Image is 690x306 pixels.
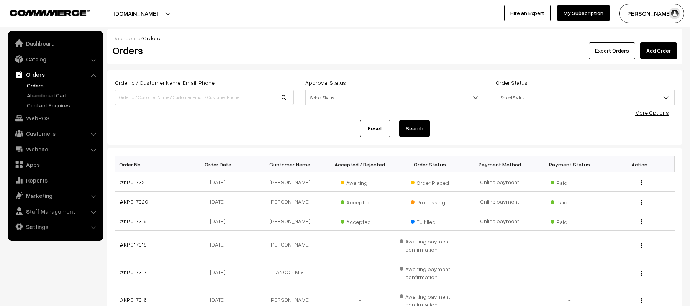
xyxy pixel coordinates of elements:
button: Export Orders [589,42,635,59]
label: Order Status [496,79,528,87]
span: Orders [143,35,160,41]
a: My Subscription [557,5,610,21]
span: Select Status [496,91,674,104]
th: Order Status [395,156,465,172]
th: Payment Method [465,156,535,172]
td: [DATE] [185,172,255,192]
a: Dashboard [113,35,141,41]
td: - [325,258,395,286]
a: Reports [10,173,101,187]
a: Reset [360,120,390,137]
button: [DOMAIN_NAME] [87,4,185,23]
span: Fulfilled [411,216,449,226]
th: Order No [115,156,185,172]
td: [PERSON_NAME] [255,231,325,258]
a: Customers [10,127,101,140]
span: Awaiting payment confirmation [400,235,461,253]
button: Search [399,120,430,137]
td: Online payment [465,192,535,211]
img: Menu [641,180,642,185]
button: [PERSON_NAME] [619,4,684,23]
span: Paid [551,216,589,226]
input: Order Id / Customer Name / Customer Email / Customer Phone [115,90,294,105]
th: Order Date [185,156,255,172]
label: Approval Status [305,79,346,87]
span: Select Status [305,90,484,105]
span: Processing [411,196,449,206]
td: - [325,231,395,258]
a: #KP017318 [120,241,147,248]
td: - [535,258,605,286]
a: #KP017316 [120,296,147,303]
a: Apps [10,158,101,171]
td: Online payment [465,172,535,192]
a: Hire an Expert [504,5,551,21]
a: #KP017320 [120,198,148,205]
th: Payment Status [535,156,605,172]
th: Accepted / Rejected [325,156,395,172]
td: [PERSON_NAME] [255,172,325,192]
a: Add Order [640,42,677,59]
th: Customer Name [255,156,325,172]
a: Catalog [10,52,101,66]
a: #KP017319 [120,218,147,224]
th: Action [605,156,675,172]
a: COMMMERCE [10,8,77,17]
a: #KP017317 [120,269,147,275]
td: Online payment [465,211,535,231]
span: Order Placed [411,177,449,187]
td: [PERSON_NAME] [255,192,325,211]
span: Accepted [341,216,379,226]
img: user [669,8,680,19]
a: WebPOS [10,111,101,125]
span: Awaiting [341,177,379,187]
img: Menu [641,219,642,224]
h2: Orders [113,44,293,56]
td: [DATE] [185,231,255,258]
img: Menu [641,243,642,248]
td: [DATE] [185,192,255,211]
span: Paid [551,177,589,187]
a: Dashboard [10,36,101,50]
a: Contact Enquires [25,101,101,109]
a: Marketing [10,189,101,202]
span: Accepted [341,196,379,206]
img: Menu [641,271,642,276]
label: Order Id / Customer Name, Email, Phone [115,79,215,87]
a: Settings [10,220,101,234]
img: Menu [641,200,642,205]
a: Orders [10,67,101,81]
a: Staff Management [10,204,101,218]
a: Abandoned Cart [25,91,101,99]
td: [DATE] [185,258,255,286]
div: / [113,34,677,42]
span: Paid [551,196,589,206]
a: Orders [25,81,101,89]
a: #KP017321 [120,179,147,185]
img: Menu [641,298,642,303]
span: Select Status [496,90,675,105]
td: [DATE] [185,211,255,231]
img: COMMMERCE [10,10,90,16]
td: ANOOP M S [255,258,325,286]
a: Website [10,142,101,156]
a: More Options [635,109,669,116]
td: - [535,231,605,258]
td: [PERSON_NAME] [255,211,325,231]
span: Awaiting payment confirmation [400,263,461,281]
span: Select Status [306,91,484,104]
